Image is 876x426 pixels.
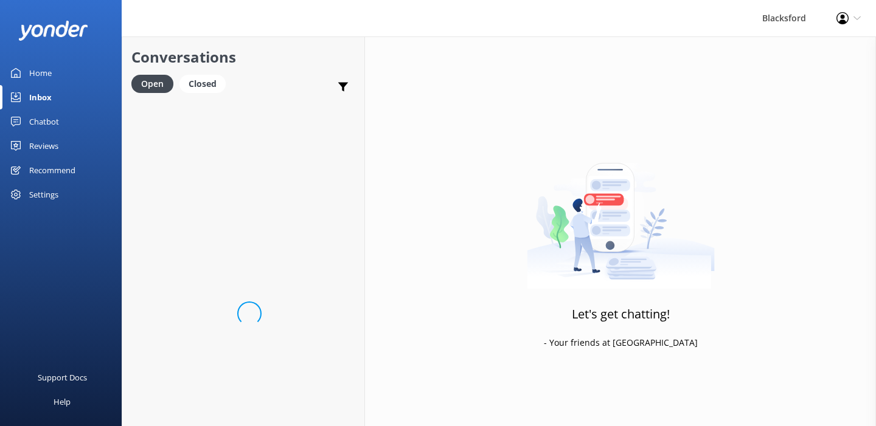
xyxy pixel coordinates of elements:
[29,158,75,182] div: Recommend
[29,85,52,109] div: Inbox
[544,336,698,349] p: - Your friends at [GEOGRAPHIC_DATA]
[54,390,71,414] div: Help
[131,75,173,93] div: Open
[29,61,52,85] div: Home
[131,46,355,69] h2: Conversations
[179,77,232,90] a: Closed
[29,182,58,207] div: Settings
[179,75,226,93] div: Closed
[527,137,715,289] img: artwork of a man stealing a conversation from at giant smartphone
[29,134,58,158] div: Reviews
[572,304,670,324] h3: Let's get chatting!
[38,365,87,390] div: Support Docs
[131,77,179,90] a: Open
[29,109,59,134] div: Chatbot
[18,21,88,41] img: yonder-white-logo.png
